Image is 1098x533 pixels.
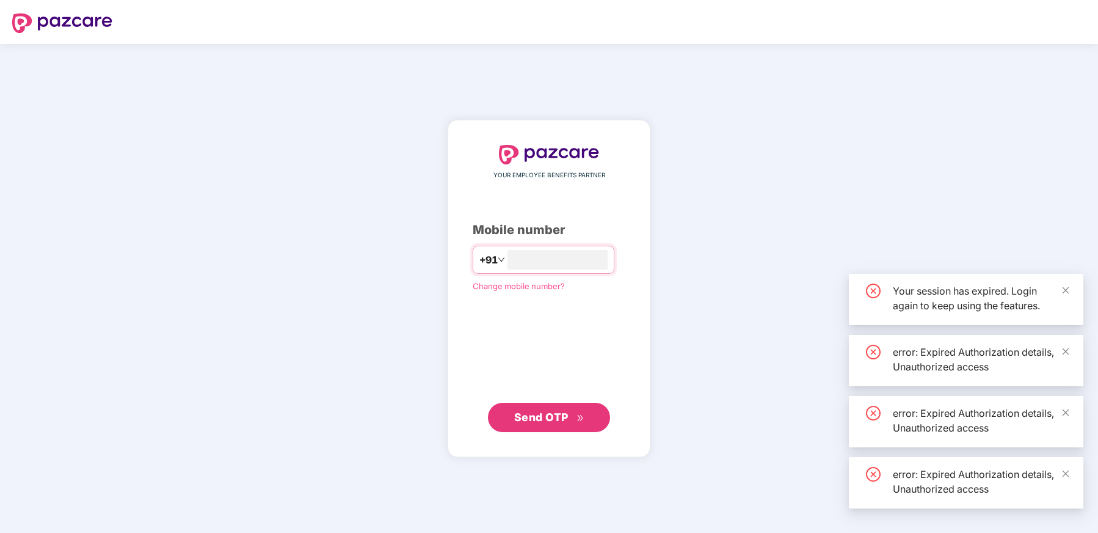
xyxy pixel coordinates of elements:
img: logo [499,145,599,164]
span: close-circle [866,467,881,482]
span: +91 [479,252,498,268]
span: close [1061,286,1070,295]
span: down [498,256,505,263]
span: close-circle [866,345,881,359]
div: Your session has expired. Login again to keep using the features. [893,284,1069,313]
div: error: Expired Authorization details, Unauthorized access [893,345,1069,374]
span: close [1061,408,1070,417]
span: double-right [576,414,584,422]
div: Mobile number [473,221,625,240]
span: YOUR EMPLOYEE BENEFITS PARTNER [493,171,605,180]
a: Change mobile number? [473,281,565,291]
span: close [1061,347,1070,356]
img: logo [12,13,112,33]
span: close-circle [866,284,881,298]
button: Send OTPdouble-right [488,403,610,432]
span: Send OTP [514,411,569,424]
span: close [1061,469,1070,478]
div: error: Expired Authorization details, Unauthorized access [893,406,1069,435]
div: error: Expired Authorization details, Unauthorized access [893,467,1069,496]
span: close-circle [866,406,881,421]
